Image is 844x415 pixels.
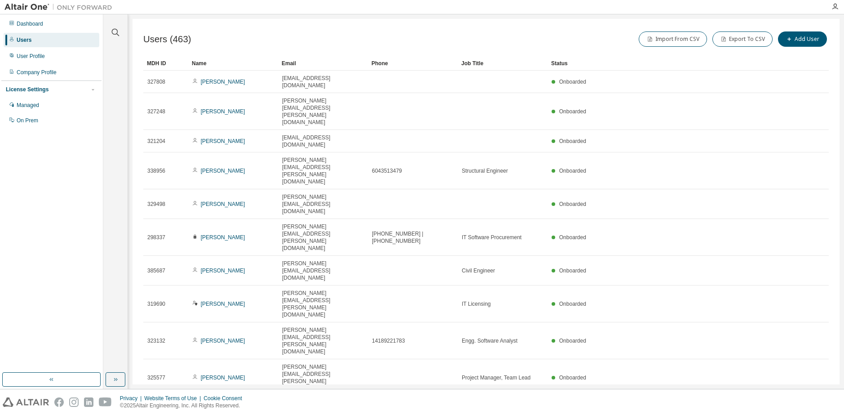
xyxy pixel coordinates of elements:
span: Civil Engineer [462,267,495,274]
span: Onboarded [559,108,586,115]
span: IT Software Procurement [462,234,521,241]
span: Users (463) [143,34,191,45]
div: License Settings [6,86,49,93]
img: linkedin.svg [84,397,93,407]
a: [PERSON_NAME] [201,201,245,207]
span: 14189221783 [372,337,405,344]
span: Onboarded [559,338,586,344]
span: 298337 [147,234,165,241]
span: 325577 [147,374,165,381]
a: [PERSON_NAME] [201,108,245,115]
span: 6043513479 [372,167,402,174]
span: Onboarded [559,268,586,274]
img: Altair One [4,3,117,12]
img: youtube.svg [99,397,112,407]
span: Onboarded [559,168,586,174]
span: [PERSON_NAME][EMAIL_ADDRESS][PERSON_NAME][DOMAIN_NAME] [282,223,364,252]
div: Managed [17,102,39,109]
span: 327248 [147,108,165,115]
span: IT Licensing [462,300,490,308]
span: 327808 [147,78,165,85]
a: [PERSON_NAME] [201,338,245,344]
span: Onboarded [559,201,586,207]
div: Company Profile [17,69,57,76]
span: [EMAIL_ADDRESS][DOMAIN_NAME] [282,75,364,89]
button: Export To CSV [712,31,773,47]
span: [PERSON_NAME][EMAIL_ADDRESS][PERSON_NAME][DOMAIN_NAME] [282,326,364,355]
div: Name [192,56,274,71]
span: 385687 [147,267,165,274]
span: [PERSON_NAME][EMAIL_ADDRESS][PERSON_NAME][DOMAIN_NAME] [282,156,364,185]
a: [PERSON_NAME] [201,234,245,241]
div: Job Title [461,56,544,71]
p: © 2025 Altair Engineering, Inc. All Rights Reserved. [120,402,247,410]
div: On Prem [17,117,38,124]
span: 321204 [147,138,165,145]
button: Add User [778,31,827,47]
div: Dashboard [17,20,43,27]
span: [PERSON_NAME][EMAIL_ADDRESS][PERSON_NAME][DOMAIN_NAME] [282,290,364,318]
a: [PERSON_NAME] [201,268,245,274]
span: Onboarded [559,79,586,85]
span: [PERSON_NAME][EMAIL_ADDRESS][PERSON_NAME][DOMAIN_NAME] [282,363,364,392]
span: Onboarded [559,375,586,381]
a: [PERSON_NAME] [201,79,245,85]
img: altair_logo.svg [3,397,49,407]
span: Structural Engineer [462,167,508,174]
div: Email [282,56,364,71]
span: 323132 [147,337,165,344]
span: [PHONE_NUMBER] | [PHONE_NUMBER] [372,230,454,245]
div: MDH ID [147,56,185,71]
span: 319690 [147,300,165,308]
div: Users [17,36,31,44]
span: Onboarded [559,138,586,144]
a: [PERSON_NAME] [201,375,245,381]
img: facebook.svg [54,397,64,407]
span: 338956 [147,167,165,174]
div: Cookie Consent [203,395,247,402]
span: Onboarded [559,301,586,307]
img: instagram.svg [69,397,79,407]
div: Website Terms of Use [144,395,203,402]
span: 329498 [147,201,165,208]
div: User Profile [17,53,45,60]
div: Privacy [120,395,144,402]
span: Project Manager, Team Lead [462,374,530,381]
span: [PERSON_NAME][EMAIL_ADDRESS][DOMAIN_NAME] [282,193,364,215]
span: [EMAIL_ADDRESS][DOMAIN_NAME] [282,134,364,148]
a: [PERSON_NAME] [201,138,245,144]
span: [PERSON_NAME][EMAIL_ADDRESS][PERSON_NAME][DOMAIN_NAME] [282,97,364,126]
a: [PERSON_NAME] [201,301,245,307]
button: Import From CSV [639,31,707,47]
span: Engg. Software Analyst [462,337,517,344]
a: [PERSON_NAME] [201,168,245,174]
span: [PERSON_NAME][EMAIL_ADDRESS][DOMAIN_NAME] [282,260,364,281]
div: Phone [371,56,454,71]
span: Onboarded [559,234,586,241]
div: Status [551,56,807,71]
